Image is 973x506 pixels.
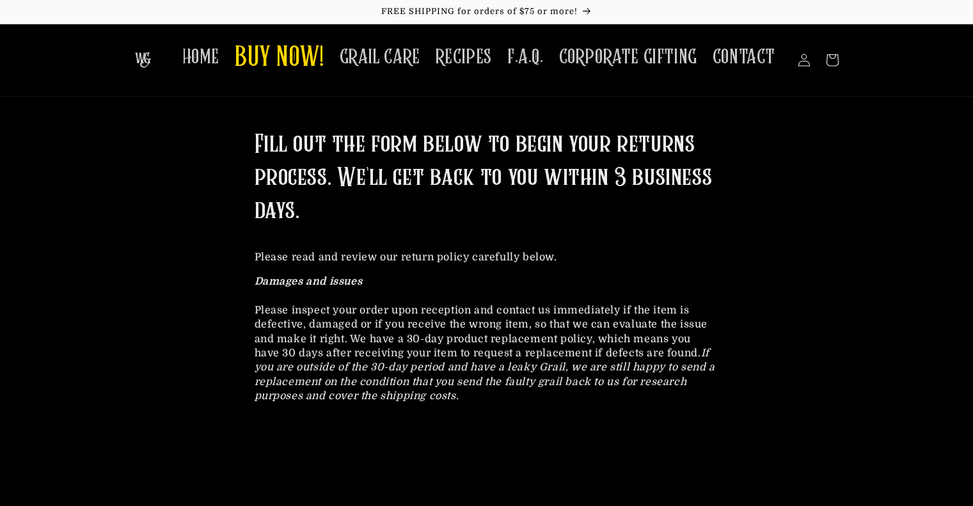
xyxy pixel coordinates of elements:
[135,52,151,68] img: The Whiskey Grail
[255,304,708,359] span: Please inspect your order upon reception and contact us immediately if the item is defective, dam...
[227,33,332,84] a: BUY NOW!
[235,41,324,76] span: BUY NOW!
[507,45,544,70] span: F.A.Q.
[705,37,783,77] a: CONTACT
[255,129,719,228] h1: Fill out the form below to begin your returns process. We'll get back to you within 3 business days.
[255,250,719,264] p: Please read and review our return policy carefully below.
[340,45,420,70] span: GRAIL CARE
[13,6,960,17] p: FREE SHIPPING for orders of $75 or more!
[559,45,697,70] span: CORPORATE GIFTING
[182,45,219,70] span: HOME
[175,37,227,77] a: HOME
[332,37,428,77] a: GRAIL CARE
[500,37,551,77] a: F.A.Q.
[713,45,775,70] span: CONTACT
[551,37,705,77] a: CORPORATE GIFTING
[255,276,363,287] strong: Damages and issues
[436,45,492,70] span: RECIPES
[428,37,500,77] a: RECIPES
